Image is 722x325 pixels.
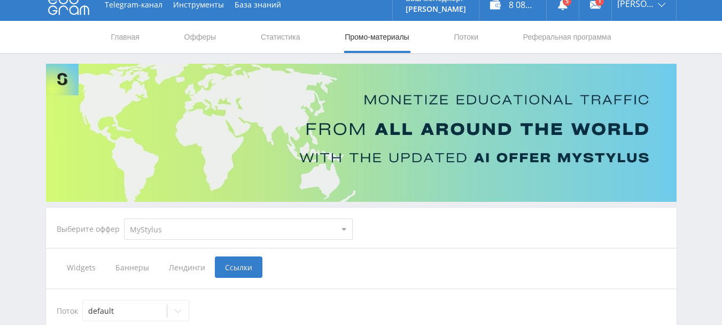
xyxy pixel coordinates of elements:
a: Главная [110,21,141,53]
div: Поток [57,300,666,321]
a: Офферы [183,21,218,53]
a: Реферальная программа [522,21,612,53]
p: [PERSON_NAME] [406,5,466,13]
a: Потоки [453,21,479,53]
img: Banner [46,64,677,202]
span: Widgets [57,256,105,278]
span: Ссылки [215,256,262,278]
div: Выберите оффер [57,225,124,233]
span: Лендинги [159,256,215,278]
span: Баннеры [105,256,159,278]
a: Промо-материалы [344,21,410,53]
a: Статистика [260,21,301,53]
